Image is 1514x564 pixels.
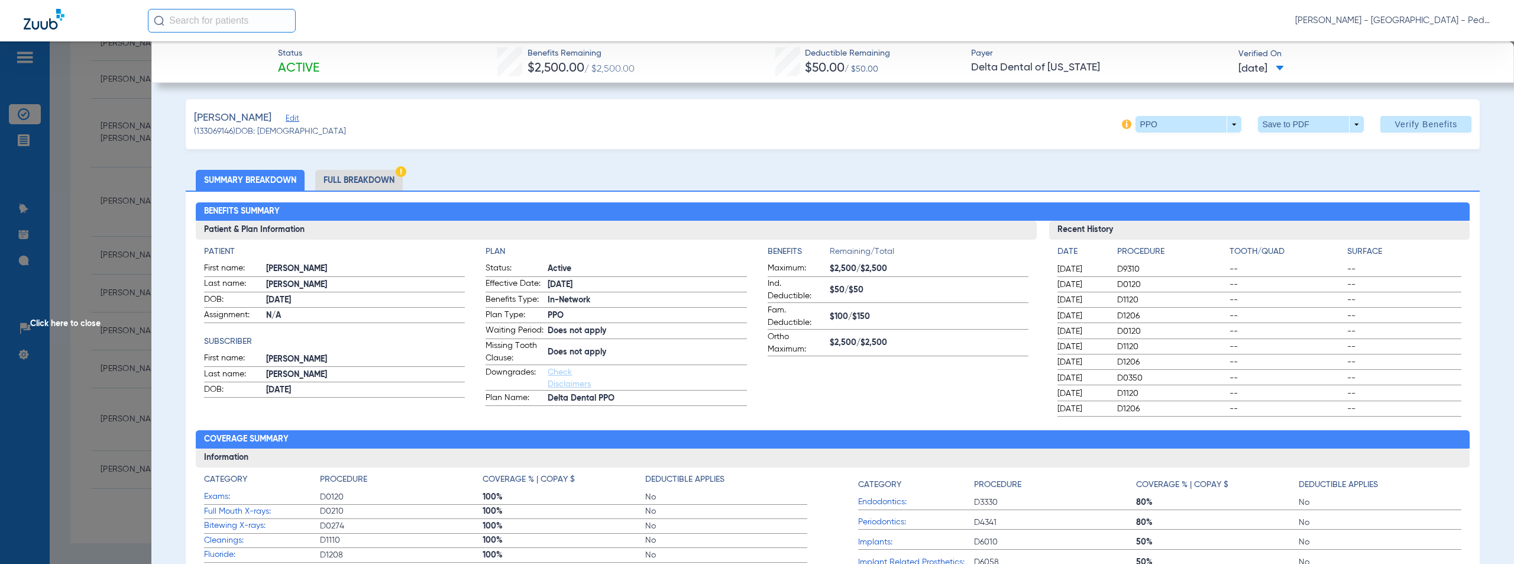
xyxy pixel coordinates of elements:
[528,47,635,60] span: Benefits Remaining
[266,384,465,397] span: [DATE]
[196,221,1037,240] h3: Patient & Plan Information
[768,304,826,329] span: Fam. Deductible:
[830,263,1028,275] span: $2,500/$2,500
[548,368,591,388] a: Check Disclaimers
[830,337,1028,349] span: $2,500/$2,500
[1136,536,1299,548] span: 50%
[768,278,826,302] span: Ind. Deductible:
[1299,479,1378,491] h4: Deductible Applies
[830,311,1028,323] span: $100/$150
[1347,388,1461,399] span: --
[1057,246,1107,258] h4: Date
[1117,356,1225,368] span: D1206
[320,473,367,486] h4: Procedure
[1136,473,1299,495] app-breakdown-title: Coverage % | Copay $
[204,262,262,276] span: First name:
[768,262,826,276] span: Maximum:
[858,479,901,491] h4: Category
[1347,341,1461,353] span: --
[204,534,320,547] span: Cleanings:
[320,505,483,517] span: D0210
[266,353,465,366] span: [PERSON_NAME]
[1299,517,1461,528] span: No
[974,479,1021,491] h4: Procedure
[1117,403,1225,415] span: D1206
[1230,388,1344,399] span: --
[645,473,808,490] app-breakdown-title: Deductible Applies
[858,473,974,495] app-breakdown-title: Category
[486,246,746,258] h4: Plan
[1455,507,1514,564] div: Chat Widget
[154,15,164,26] img: Search Icon
[1117,263,1225,275] span: D9310
[204,368,262,382] span: Last name:
[204,246,465,258] app-breakdown-title: Patient
[1347,294,1461,306] span: --
[548,294,746,307] span: In-Network
[1057,356,1107,368] span: [DATE]
[830,284,1028,296] span: $50/$50
[24,9,64,30] img: Zuub Logo
[805,62,845,75] span: $50.00
[1057,403,1107,415] span: [DATE]
[645,534,808,546] span: No
[204,294,262,308] span: DOB:
[483,549,645,561] span: 100%
[768,246,830,258] h4: Benefits
[266,369,465,381] span: [PERSON_NAME]
[845,65,878,73] span: / $50.00
[266,263,465,275] span: [PERSON_NAME]
[548,279,746,291] span: [DATE]
[486,340,544,365] span: Missing Tooth Clause:
[483,520,645,532] span: 100%
[204,549,320,561] span: Fluoride:
[396,166,406,177] img: Hazard
[1057,294,1107,306] span: [DATE]
[1299,536,1461,548] span: No
[483,505,645,517] span: 100%
[971,47,1228,60] span: Payer
[486,324,544,339] span: Waiting Period:
[1057,372,1107,384] span: [DATE]
[548,325,746,337] span: Does not apply
[974,473,1137,495] app-breakdown-title: Procedure
[1347,356,1461,368] span: --
[1230,246,1344,258] h4: Tooth/Quad
[315,170,403,191] li: Full Breakdown
[486,262,544,276] span: Status:
[974,536,1137,548] span: D6010
[768,246,830,262] app-breakdown-title: Benefits
[1347,310,1461,322] span: --
[1230,341,1344,353] span: --
[194,111,271,125] span: [PERSON_NAME]
[1117,279,1225,291] span: D0120
[194,125,346,138] span: (133069146) DOB: [DEMOGRAPHIC_DATA]
[1395,120,1457,129] span: Verify Benefits
[1230,263,1344,275] span: --
[486,294,544,308] span: Benefits Type:
[1347,403,1461,415] span: --
[1117,246,1225,262] app-breakdown-title: Procedure
[1238,48,1495,60] span: Verified On
[1136,517,1299,528] span: 80%
[548,392,746,405] span: Delta Dental PPO
[204,352,262,366] span: First name:
[1230,279,1344,291] span: --
[483,491,645,503] span: 100%
[971,60,1228,75] span: Delta Dental of [US_STATE]
[1117,388,1225,399] span: D1120
[805,47,890,60] span: Deductible Remaining
[1122,120,1131,129] img: info-icon
[1057,388,1107,399] span: [DATE]
[196,202,1470,221] h2: Benefits Summary
[1057,263,1107,275] span: [DATE]
[645,491,808,503] span: No
[196,430,1470,449] h2: Coverage Summary
[286,114,296,125] span: Edit
[1057,341,1107,353] span: [DATE]
[548,346,746,359] span: Does not apply
[486,309,544,323] span: Plan Type:
[1230,294,1344,306] span: --
[1057,246,1107,262] app-breakdown-title: Date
